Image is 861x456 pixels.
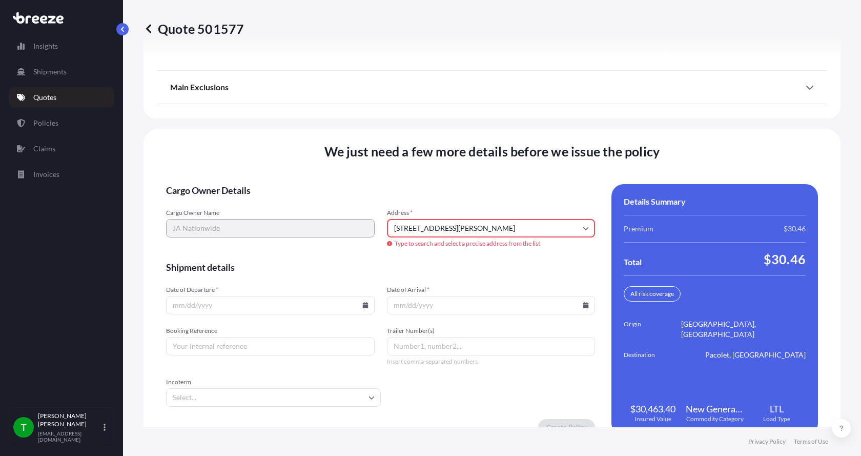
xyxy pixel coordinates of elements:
[33,41,58,51] p: Insights
[38,430,101,443] p: [EMAIL_ADDRESS][DOMAIN_NAME]
[546,422,587,432] p: Create Policy
[33,67,67,77] p: Shipments
[166,286,375,294] span: Date of Departure
[33,118,58,128] p: Policies
[9,62,114,82] a: Shipments
[21,422,27,432] span: T
[624,286,681,302] div: All risk coverage
[166,296,375,314] input: mm/dd/yyyy
[387,358,596,366] span: Insert comma-separated numbers
[387,209,596,217] span: Address
[634,415,671,423] span: Insured Value
[538,419,595,435] button: Create Policy
[170,75,814,100] div: Main Exclusions
[387,337,596,355] input: Number1, number2,...
[624,196,686,207] span: Details Summary
[33,144,55,154] p: Claims
[630,403,675,415] span: $30,463.40
[387,327,596,335] span: Trailer Number(s)
[387,240,596,248] span: Type to search and select a precise address from the list
[681,319,806,340] span: [GEOGRAPHIC_DATA], [GEOGRAPHIC_DATA]
[770,403,784,415] span: LTL
[324,143,660,160] span: We just need a few more details before we issue the policy
[624,257,642,267] span: Total
[624,350,681,360] span: Destination
[763,415,790,423] span: Load Type
[166,184,595,196] span: Cargo Owner Details
[166,209,375,217] span: Cargo Owner Name
[33,169,59,180] p: Invoices
[33,92,56,103] p: Quotes
[387,219,596,237] input: Cargo owner address
[387,296,596,314] input: mm/dd/yyyy
[166,327,375,335] span: Booking Reference
[624,224,653,234] span: Premium
[764,251,806,267] span: $30.46
[9,164,114,185] a: Invoices
[9,113,114,133] a: Policies
[9,138,114,159] a: Claims
[748,438,786,446] a: Privacy Policy
[794,438,828,446] a: Terms of Use
[387,286,596,294] span: Date of Arrival
[143,21,244,37] p: Quote 501577
[9,36,114,56] a: Insights
[9,87,114,108] a: Quotes
[624,319,681,340] span: Origin
[686,415,744,423] span: Commodity Category
[166,261,595,273] span: Shipment details
[166,337,375,355] input: Your internal reference
[38,412,101,428] p: [PERSON_NAME] [PERSON_NAME]
[705,350,806,360] span: Pacolet, [GEOGRAPHIC_DATA]
[166,378,381,386] span: Incoterm
[686,403,744,415] span: New General Merchandise
[170,82,229,92] span: Main Exclusions
[166,388,381,407] input: Select...
[784,224,806,234] span: $30.46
